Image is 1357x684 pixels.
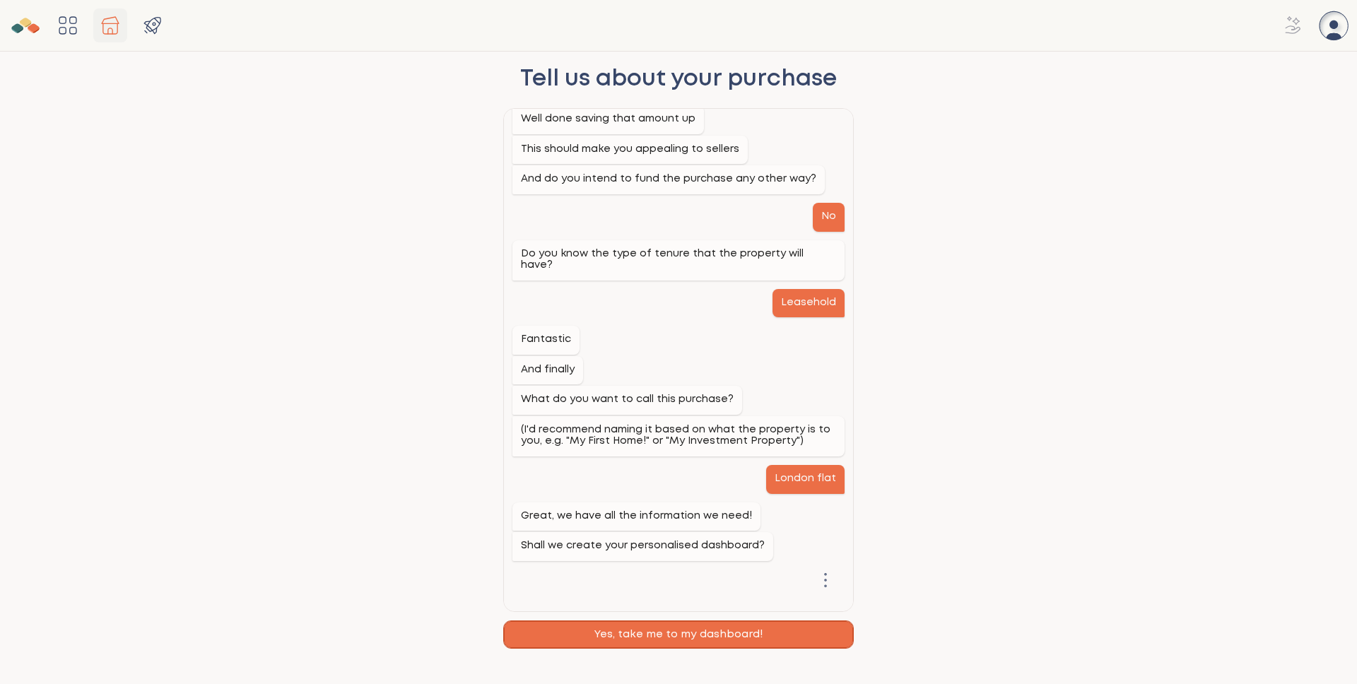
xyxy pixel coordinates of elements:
div: Shall we create your personalised dashboard? [512,532,773,561]
div: London flat [766,465,845,494]
div: Leasehold [773,289,845,318]
div: Fantastic [512,326,580,355]
div: Do you know the type of tenure that the property will have? [512,240,845,281]
span: Properties [93,8,127,42]
div: (I'd recommend naming it based on what the property is to you, e.g. "My First Home!" or "My Inves... [512,416,845,456]
span: Products [136,8,170,42]
div: And finally [512,356,583,385]
h2: Tell us about your purchase [520,60,837,100]
span: Dashboard [51,8,85,42]
div: No [813,203,845,232]
div: And do you intend to fund the purchase any other way? [512,165,825,194]
div: What do you want to call this purchase? [512,386,742,415]
button: Yes, take me to my dashboard! [504,621,853,648]
span: Refer for £30 [1276,8,1310,42]
div: Well done saving that amount up [512,105,704,134]
div: This should make you appealing to sellers [512,136,748,165]
div: Great, we have all the information we need! [512,502,760,531]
